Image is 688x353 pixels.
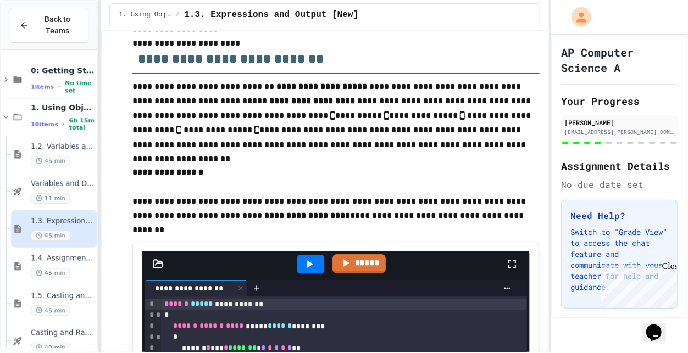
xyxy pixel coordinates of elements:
button: Back to Teams [10,8,88,43]
span: 1. Using Objects and Methods [31,103,95,113]
h3: Need Help? [570,209,669,222]
span: 6h 15m total [69,117,95,131]
span: 0: Getting Started [31,65,95,75]
span: 1.4. Assignment and Input [31,254,95,264]
span: Back to Teams [36,14,79,37]
p: Switch to "Grade View" to access the chat feature and communicate with your teacher for help and ... [570,227,669,293]
h2: Your Progress [561,93,678,109]
span: • [58,82,60,91]
span: 1.5. Casting and Ranges of Values [31,292,95,301]
span: 1. Using Objects and Methods [119,10,171,19]
div: Chat with us now!Close [4,4,76,70]
iframe: chat widget [642,309,677,342]
div: My Account [560,4,594,30]
span: 1 items [31,83,54,91]
span: 10 items [31,121,58,128]
span: Variables and Data Types - Quiz [31,180,95,189]
span: 45 min [31,268,70,278]
span: 40 min [31,343,70,353]
div: No due date set [561,178,678,191]
span: 11 min [31,193,70,204]
h2: Assignment Details [561,158,678,173]
span: 1.2. Variables and Data Types [31,142,95,152]
span: 45 min [31,231,70,241]
span: No time set [65,80,95,94]
span: 45 min [31,156,70,166]
div: [PERSON_NAME] [564,117,675,127]
span: 1.3. Expressions and Output [New] [31,217,95,226]
h1: AP Computer Science A [561,44,678,75]
span: Casting and Ranges of variables - Quiz [31,329,95,338]
span: / [176,10,180,19]
iframe: chat widget [597,261,677,308]
div: [EMAIL_ADDRESS][PERSON_NAME][DOMAIN_NAME] [564,128,675,136]
span: 45 min [31,305,70,316]
span: • [63,120,65,128]
span: 1.3. Expressions and Output [New] [184,8,358,21]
